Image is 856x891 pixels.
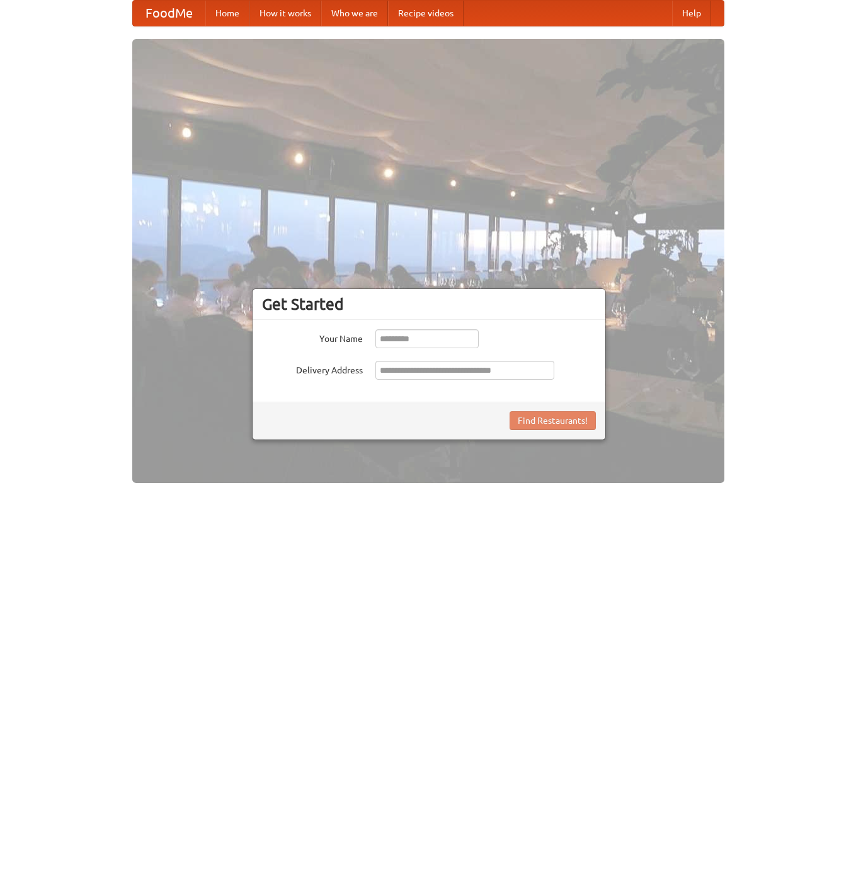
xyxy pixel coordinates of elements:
[321,1,388,26] a: Who we are
[133,1,205,26] a: FoodMe
[262,361,363,377] label: Delivery Address
[262,329,363,345] label: Your Name
[672,1,711,26] a: Help
[249,1,321,26] a: How it works
[388,1,464,26] a: Recipe videos
[510,411,596,430] button: Find Restaurants!
[205,1,249,26] a: Home
[262,295,596,314] h3: Get Started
